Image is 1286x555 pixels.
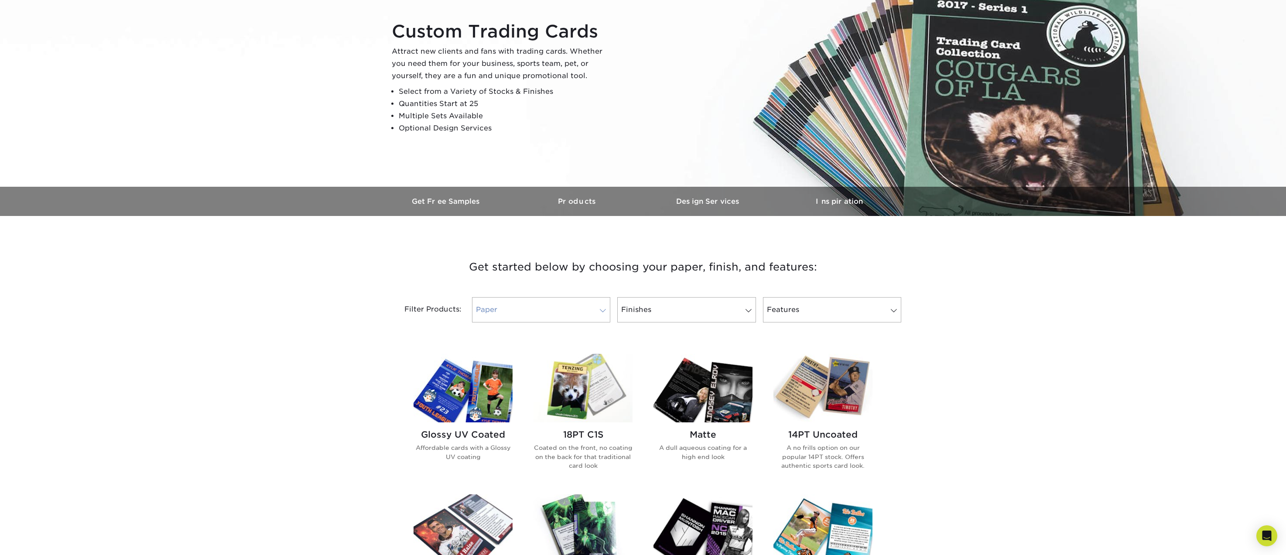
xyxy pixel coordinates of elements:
[512,197,643,206] h3: Products
[773,429,872,440] h2: 14PT Uncoated
[414,354,513,422] img: Glossy UV Coated Trading Cards
[414,443,513,461] p: Affordable cards with a Glossy UV coating
[534,429,633,440] h2: 18PT C1S
[1256,525,1277,546] div: Open Intercom Messenger
[653,443,752,461] p: A dull aqueous coating for a high end look
[763,297,901,322] a: Features
[653,429,752,440] h2: Matte
[399,86,610,98] li: Select from a Variety of Stocks & Finishes
[381,297,469,322] div: Filter Products:
[653,354,752,484] a: Matte Trading Cards Matte A dull aqueous coating for a high end look
[399,98,610,110] li: Quantities Start at 25
[399,110,610,122] li: Multiple Sets Available
[2,528,74,552] iframe: Google Customer Reviews
[392,21,610,42] h1: Custom Trading Cards
[381,187,512,216] a: Get Free Samples
[388,247,898,287] h3: Get started below by choosing your paper, finish, and features:
[643,197,774,206] h3: Design Services
[534,354,633,422] img: 18PT C1S Trading Cards
[534,443,633,470] p: Coated on the front, no coating on the back for that traditional card look
[512,187,643,216] a: Products
[392,45,610,82] p: Attract new clients and fans with trading cards. Whether you need them for your business, sports ...
[381,197,512,206] h3: Get Free Samples
[773,354,872,484] a: 14PT Uncoated Trading Cards 14PT Uncoated A no frills option on our popular 14PT stock. Offers au...
[774,187,905,216] a: Inspiration
[774,197,905,206] h3: Inspiration
[773,443,872,470] p: A no frills option on our popular 14PT stock. Offers authentic sports card look.
[414,354,513,484] a: Glossy UV Coated Trading Cards Glossy UV Coated Affordable cards with a Glossy UV coating
[534,354,633,484] a: 18PT C1S Trading Cards 18PT C1S Coated on the front, no coating on the back for that traditional ...
[472,297,610,322] a: Paper
[414,429,513,440] h2: Glossy UV Coated
[399,122,610,134] li: Optional Design Services
[643,187,774,216] a: Design Services
[617,297,756,322] a: Finishes
[773,354,872,422] img: 14PT Uncoated Trading Cards
[653,354,752,422] img: Matte Trading Cards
